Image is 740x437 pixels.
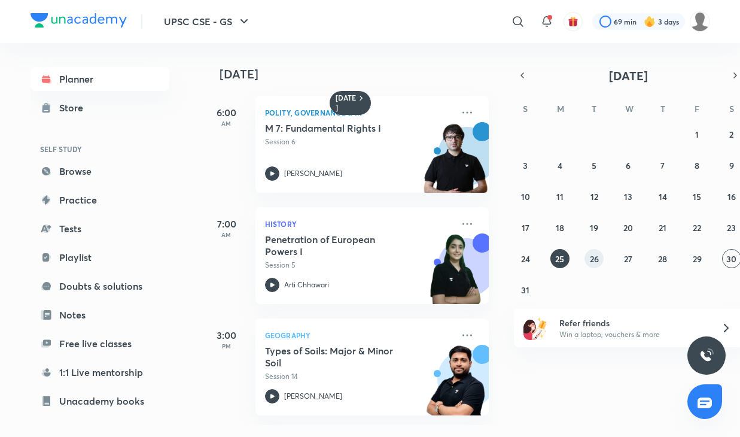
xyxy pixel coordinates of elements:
[660,103,665,114] abbr: Thursday
[550,156,570,175] button: August 4, 2025
[31,13,127,28] img: Company Logo
[31,188,169,212] a: Practice
[690,11,710,32] img: rudrani kavalreddy
[555,253,564,265] abbr: August 25, 2025
[584,156,604,175] button: August 5, 2025
[729,103,734,114] abbr: Saturday
[516,280,535,299] button: August 31, 2025
[729,160,734,171] abbr: August 9, 2025
[658,253,667,265] abbr: August 28, 2025
[609,68,648,84] span: [DATE]
[265,371,453,382] p: Session 14
[584,218,604,237] button: August 19, 2025
[625,103,634,114] abbr: Wednesday
[727,191,736,202] abbr: August 16, 2025
[550,218,570,237] button: August 18, 2025
[687,125,706,144] button: August 1, 2025
[284,168,342,179] p: [PERSON_NAME]
[531,67,727,84] button: [DATE]
[31,96,169,120] a: Store
[31,389,169,413] a: Unacademy books
[695,103,699,114] abbr: Friday
[590,222,598,233] abbr: August 19, 2025
[203,231,251,238] p: AM
[265,233,414,257] h5: Penetration of European Powers I
[695,160,699,171] abbr: August 8, 2025
[584,249,604,268] button: August 26, 2025
[644,16,656,28] img: streak
[521,284,529,296] abbr: August 31, 2025
[31,159,169,183] a: Browse
[157,10,258,34] button: UPSC CSE - GS
[693,222,701,233] abbr: August 22, 2025
[265,260,453,271] p: Session 5
[693,191,701,202] abbr: August 15, 2025
[659,191,667,202] abbr: August 14, 2025
[336,93,357,113] h6: [DATE]
[624,191,632,202] abbr: August 13, 2025
[699,348,714,363] img: ttu
[31,217,169,241] a: Tests
[592,103,596,114] abbr: Tuesday
[687,249,706,268] button: August 29, 2025
[619,218,638,237] button: August 20, 2025
[522,222,529,233] abbr: August 17, 2025
[265,217,453,231] p: History
[550,249,570,268] button: August 25, 2025
[729,129,733,140] abbr: August 2, 2025
[265,345,414,369] h5: Types of Soils: Major & Minor Soil
[659,222,666,233] abbr: August 21, 2025
[619,249,638,268] button: August 27, 2025
[265,136,453,147] p: Session 6
[568,16,578,27] img: avatar
[31,139,169,159] h6: SELF STUDY
[556,191,564,202] abbr: August 11, 2025
[203,342,251,350] p: PM
[687,218,706,237] button: August 22, 2025
[59,101,90,115] div: Store
[624,253,632,265] abbr: August 27, 2025
[584,187,604,206] button: August 12, 2025
[265,122,414,134] h5: M 7: Fundamental Rights I
[559,317,706,329] h6: Refer friends
[31,360,169,384] a: 1:1 Live mentorship
[31,67,169,91] a: Planner
[653,218,672,237] button: August 21, 2025
[523,103,528,114] abbr: Sunday
[523,160,528,171] abbr: August 3, 2025
[653,249,672,268] button: August 28, 2025
[590,253,599,265] abbr: August 26, 2025
[653,187,672,206] button: August 14, 2025
[660,160,665,171] abbr: August 7, 2025
[265,105,453,120] p: Polity, Governance & IR
[31,332,169,356] a: Free live classes
[423,233,489,316] img: unacademy
[31,245,169,269] a: Playlist
[203,105,251,120] h5: 6:00
[726,253,736,265] abbr: August 30, 2025
[727,222,736,233] abbr: August 23, 2025
[626,160,631,171] abbr: August 6, 2025
[695,129,699,140] abbr: August 1, 2025
[687,156,706,175] button: August 8, 2025
[516,218,535,237] button: August 17, 2025
[693,253,702,265] abbr: August 29, 2025
[423,122,489,205] img: unacademy
[284,280,329,290] p: Arti Chhawari
[564,12,583,31] button: avatar
[687,187,706,206] button: August 15, 2025
[265,328,453,342] p: Geography
[558,160,562,171] abbr: August 4, 2025
[550,187,570,206] button: August 11, 2025
[31,274,169,298] a: Doubts & solutions
[556,222,564,233] abbr: August 18, 2025
[523,316,547,340] img: referral
[619,156,638,175] button: August 6, 2025
[521,253,530,265] abbr: August 24, 2025
[521,191,530,202] abbr: August 10, 2025
[203,328,251,342] h5: 3:00
[592,160,596,171] abbr: August 5, 2025
[220,67,501,81] h4: [DATE]
[653,156,672,175] button: August 7, 2025
[31,303,169,327] a: Notes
